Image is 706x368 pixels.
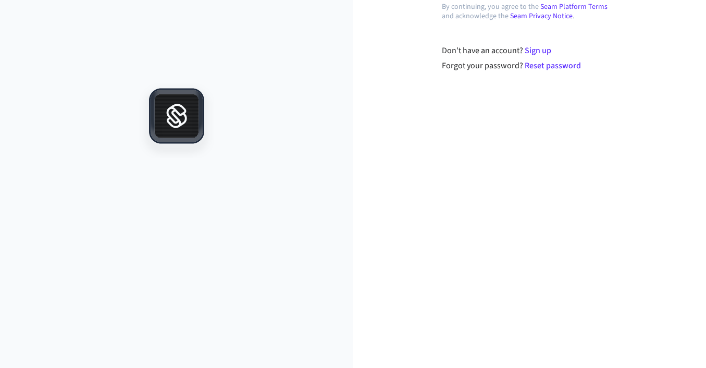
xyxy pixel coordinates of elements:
[442,59,617,72] div: Forgot your password?
[442,44,617,57] div: Don't have an account?
[510,11,573,21] a: Seam Privacy Notice
[525,45,551,56] a: Sign up
[442,2,617,21] p: By continuing, you agree to the and acknowledge the .
[525,60,581,71] a: Reset password
[540,2,608,12] a: Seam Platform Terms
